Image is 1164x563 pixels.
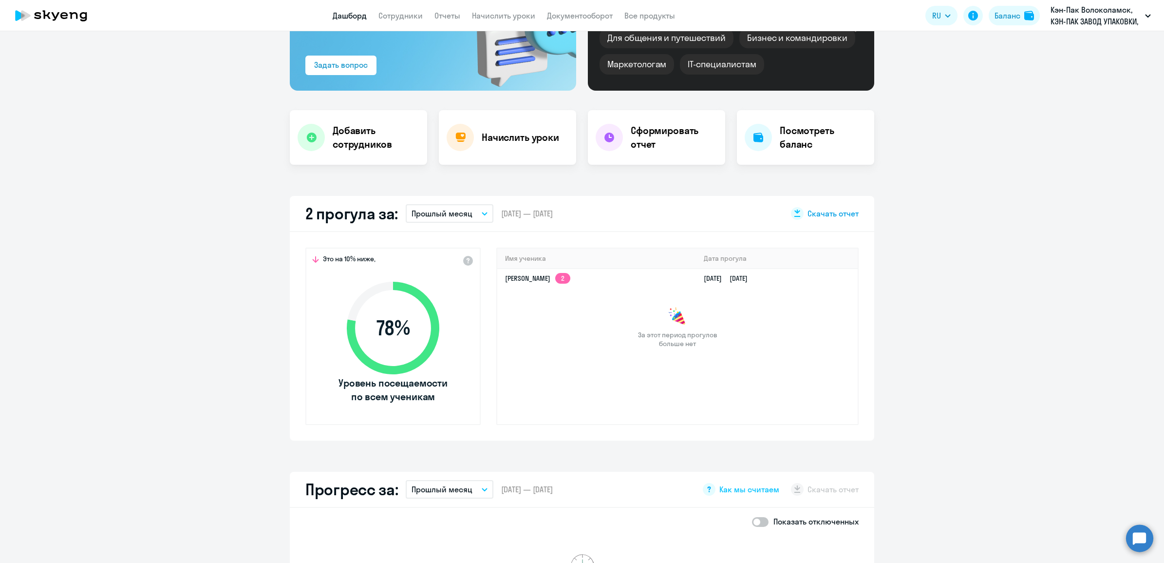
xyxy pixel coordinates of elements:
[314,59,368,71] div: Задать вопрос
[1046,4,1156,27] button: Кэн-Пак Волоколамск, КЭН-ПАК ЗАВОД УПАКОВКИ, ООО
[305,204,398,223] h2: 2 прогула за:
[501,208,553,219] span: [DATE] — [DATE]
[780,124,866,151] h4: Посмотреть баланс
[482,131,559,144] h4: Начислить уроки
[497,249,696,269] th: Имя ученика
[739,28,855,48] div: Бизнес и командировки
[989,6,1040,25] button: Балансbalance
[807,208,859,219] span: Скачать отчет
[305,56,376,75] button: Задать вопрос
[995,10,1020,21] div: Баланс
[472,11,535,20] a: Начислить уроки
[547,11,613,20] a: Документооборот
[378,11,423,20] a: Сотрудники
[680,54,764,75] div: IT-специалистам
[555,273,570,284] app-skyeng-badge: 2
[406,204,493,223] button: Прошлый месяц
[333,124,419,151] h4: Добавить сотрудников
[412,484,472,495] p: Прошлый месяц
[719,484,779,495] span: Как мы считаем
[501,484,553,495] span: [DATE] — [DATE]
[704,274,755,283] a: [DATE][DATE]
[505,274,570,283] a: [PERSON_NAME]2
[305,480,398,499] h2: Прогресс за:
[323,254,375,266] span: Это на 10% ниже,
[1051,4,1141,27] p: Кэн-Пак Волоколамск, КЭН-ПАК ЗАВОД УПАКОВКИ, ООО
[932,10,941,21] span: RU
[434,11,460,20] a: Отчеты
[337,376,449,404] span: Уровень посещаемости по всем ученикам
[696,249,858,269] th: Дата прогула
[637,330,718,348] span: За этот период прогулов больше нет
[600,28,733,48] div: Для общения и путешествий
[406,480,493,499] button: Прошлый месяц
[1024,11,1034,20] img: balance
[773,516,859,527] p: Показать отключенных
[337,316,449,340] span: 78 %
[631,124,717,151] h4: Сформировать отчет
[412,208,472,219] p: Прошлый месяц
[668,307,687,327] img: congrats
[600,54,674,75] div: Маркетологам
[925,6,957,25] button: RU
[624,11,675,20] a: Все продукты
[333,11,367,20] a: Дашборд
